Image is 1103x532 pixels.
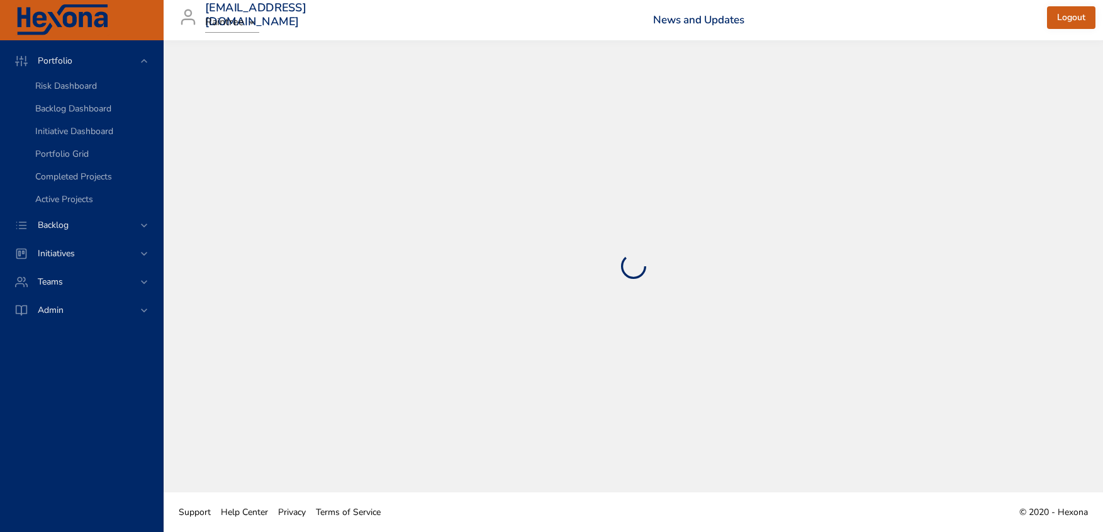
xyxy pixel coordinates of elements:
span: Admin [28,304,74,316]
div: Raintree [205,13,259,33]
a: Support [174,498,216,526]
span: Initiative Dashboard [35,125,113,137]
img: Hexona [15,4,109,36]
a: News and Updates [653,13,744,27]
span: Initiatives [28,247,85,259]
span: Risk Dashboard [35,80,97,92]
span: Portfolio [28,55,82,67]
span: Help Center [221,506,268,518]
span: Active Projects [35,193,93,205]
span: Terms of Service [316,506,381,518]
span: Portfolio Grid [35,148,89,160]
span: Support [179,506,211,518]
span: Logout [1057,10,1085,26]
span: Privacy [278,506,306,518]
button: Logout [1047,6,1095,30]
span: Backlog Dashboard [35,103,111,115]
span: Backlog [28,219,79,231]
a: Help Center [216,498,273,526]
a: Privacy [273,498,311,526]
h3: [EMAIL_ADDRESS][DOMAIN_NAME] [205,1,306,28]
span: © 2020 - Hexona [1019,506,1088,518]
span: Teams [28,276,73,288]
a: Terms of Service [311,498,386,526]
span: Completed Projects [35,171,112,183]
